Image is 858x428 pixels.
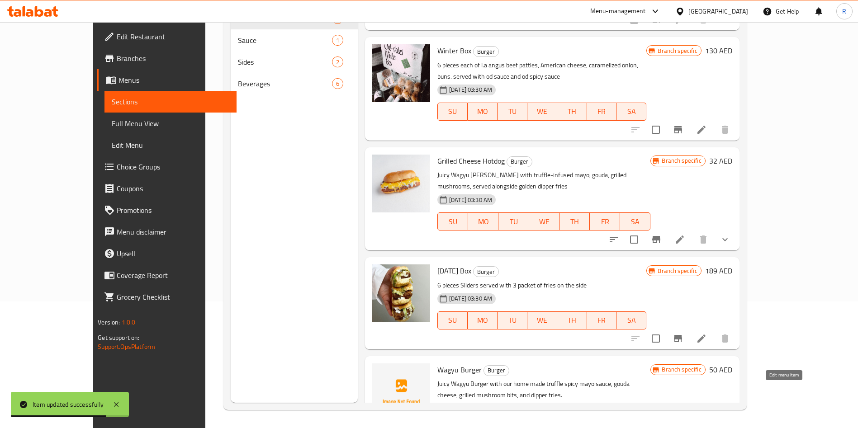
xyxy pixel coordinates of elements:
[561,105,583,118] span: TH
[507,156,532,167] span: Burger
[501,105,524,118] span: TU
[591,314,613,327] span: FR
[117,161,229,172] span: Choice Groups
[97,199,237,221] a: Promotions
[720,234,730,245] svg: Show Choices
[714,229,736,250] button: show more
[593,215,616,228] span: FR
[117,226,229,237] span: Menu disclaimer
[117,248,229,259] span: Upsell
[332,78,343,89] div: items
[557,103,587,121] button: TH
[437,60,647,82] p: 6 pieces each of l.a angus beef patties, American cheese, caramelized onion, buns. served with od...
[104,134,237,156] a: Edit Menu
[473,46,499,57] div: Burger
[332,80,343,88] span: 6
[112,96,229,107] span: Sections
[692,229,714,250] button: delete
[529,212,559,230] button: WE
[498,212,529,230] button: TU
[688,6,748,16] div: [GEOGRAPHIC_DATA]
[437,264,471,277] span: [DATE] Box
[590,6,646,17] div: Menu-management
[561,314,583,327] span: TH
[332,56,343,67] div: items
[498,311,527,329] button: TU
[441,314,464,327] span: SU
[372,44,430,102] img: Winter Box
[714,328,736,349] button: delete
[117,292,229,302] span: Grocery Checklist
[498,103,527,121] button: TU
[112,118,229,129] span: Full Menu View
[446,294,496,303] span: [DATE] 03:30 AM
[97,47,237,69] a: Branches
[667,119,689,141] button: Branch-specific-item
[104,113,237,134] a: Full Menu View
[437,280,647,291] p: 6 pieces Sliders served with 3 packet of fries on the side
[97,69,237,91] a: Menus
[563,215,586,228] span: TH
[437,212,468,230] button: SU
[238,78,332,89] span: Beverages
[501,314,524,327] span: TU
[587,311,617,329] button: FR
[437,169,651,192] p: Juicy Wagyu [PERSON_NAME] with truffle-infused mayo, gouda, grilled mushrooms, served alongside g...
[468,103,498,121] button: MO
[119,75,229,85] span: Menus
[117,53,229,64] span: Branches
[646,329,665,348] span: Select to update
[231,4,358,98] nav: Menu sections
[98,341,155,353] a: Support.OpsPlatform
[117,270,229,281] span: Coverage Report
[437,363,482,376] span: Wagyu Burger
[472,215,495,228] span: MO
[667,328,689,349] button: Branch-specific-item
[714,119,736,141] button: delete
[620,314,643,327] span: SA
[474,47,498,57] span: Burger
[441,215,465,228] span: SU
[104,91,237,113] a: Sections
[559,212,590,230] button: TH
[231,73,358,94] div: Beverages6
[441,105,464,118] span: SU
[620,105,643,118] span: SA
[616,311,646,329] button: SA
[842,6,846,16] span: R
[709,363,732,376] h6: 50 AED
[468,311,498,329] button: MO
[437,154,505,168] span: Grilled Cheese Hotdog
[372,155,430,212] img: Grilled Cheese Hotdog
[372,363,430,421] img: Wagyu Burger
[97,26,237,47] a: Edit Restaurant
[446,85,496,94] span: [DATE] 03:30 AM
[484,365,509,376] span: Burger
[97,156,237,178] a: Choice Groups
[646,120,665,139] span: Select to update
[231,51,358,73] div: Sides2
[616,103,646,121] button: SA
[658,365,705,374] span: Branch specific
[97,286,237,308] a: Grocery Checklist
[527,103,557,121] button: WE
[531,314,554,327] span: WE
[473,266,499,277] div: Burger
[97,178,237,199] a: Coupons
[531,105,554,118] span: WE
[122,316,136,328] span: 1.0.0
[709,155,732,167] h6: 32 AED
[533,215,556,228] span: WE
[674,234,685,245] a: Edit menu item
[705,264,732,277] h6: 189 AED
[471,314,494,327] span: MO
[590,212,620,230] button: FR
[468,212,498,230] button: MO
[332,36,343,45] span: 1
[117,31,229,42] span: Edit Restaurant
[437,103,468,121] button: SU
[98,332,139,343] span: Get support on:
[696,124,707,135] a: Edit menu item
